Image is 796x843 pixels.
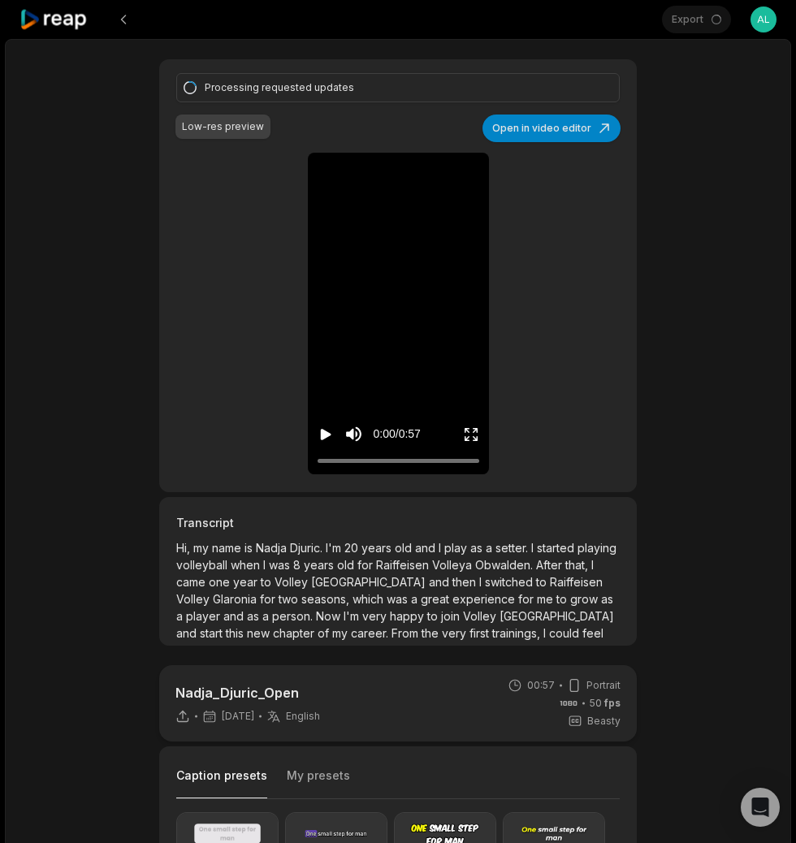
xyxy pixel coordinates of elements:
[376,558,432,572] span: Raiffeisen
[200,626,226,640] span: start
[578,541,616,555] span: playing
[475,558,536,572] span: Obwalden.
[452,592,518,606] span: experience
[591,558,594,572] span: I
[272,609,316,623] span: person.
[482,115,621,142] button: Open in video editor
[209,575,233,589] span: one
[441,609,463,623] span: join
[463,609,500,623] span: Volley
[290,541,326,555] span: Djuric.
[332,626,351,640] span: my
[263,558,269,572] span: I
[176,626,200,640] span: and
[518,592,537,606] span: for
[411,592,421,606] span: a
[247,626,273,640] span: new
[223,609,247,623] span: and
[439,541,444,555] span: I
[543,626,549,640] span: I
[486,541,531,555] span: a setter.
[226,626,247,640] span: this
[186,609,223,623] span: player
[374,426,421,443] div: 0:00 / 0:57
[500,609,614,623] span: [GEOGRAPHIC_DATA]
[279,592,301,606] span: two
[395,541,415,555] span: old
[357,558,376,572] span: for
[273,626,318,640] span: chapter
[233,575,261,589] span: year
[175,683,320,702] p: Nadja_Djuric_Open
[262,609,272,623] span: a
[537,541,578,555] span: started
[318,419,334,449] button: Play video
[556,592,570,606] span: to
[741,788,780,827] div: Open Intercom Messenger
[565,558,591,572] span: that,
[261,575,275,589] span: to
[492,626,543,640] span: trainings,
[550,575,603,589] span: Raiffeisen
[205,80,586,95] div: Processing requested updates
[432,558,475,572] span: Volleya
[442,626,469,640] span: very
[549,626,582,640] span: could
[337,558,357,572] span: old
[193,541,212,555] span: my
[531,541,537,555] span: I
[304,558,337,572] span: years
[176,592,213,606] span: Volley
[318,626,332,640] span: of
[452,575,479,589] span: then
[485,575,536,589] span: switched
[176,575,209,589] span: came
[260,592,279,606] span: for
[590,696,621,711] span: 50
[392,626,422,640] span: From
[212,541,244,555] span: name
[415,541,439,555] span: and
[351,626,392,640] span: career.
[344,541,361,555] span: 20
[176,767,267,799] button: Caption presets
[527,678,555,693] span: 00:57
[344,424,364,444] button: Mute sound
[479,575,485,589] span: I
[182,119,264,134] div: Low-res preview
[582,626,603,640] span: feel
[244,541,256,555] span: is
[421,592,452,606] span: great
[361,541,395,555] span: years
[316,609,344,623] span: Now
[176,609,186,623] span: a
[311,575,429,589] span: [GEOGRAPHIC_DATA]
[176,558,231,572] span: volleyball
[570,592,601,606] span: grow
[444,541,486,555] span: play as
[293,558,304,572] span: 8
[390,609,427,623] span: happy
[536,575,550,589] span: to
[587,714,621,728] span: Beasty
[286,710,320,723] span: English
[422,626,442,640] span: the
[387,592,411,606] span: was
[586,678,621,693] span: Portrait
[463,419,479,449] button: Enter Fullscreen
[326,541,344,555] span: I'm
[256,541,290,555] span: Nadja
[213,592,260,606] span: Glaronia
[537,592,556,606] span: me
[275,575,311,589] span: Volley
[222,710,254,723] span: [DATE]
[353,592,387,606] span: which
[231,558,263,572] span: when
[344,609,362,623] span: I'm
[429,575,452,589] span: and
[604,697,621,709] span: fps
[269,558,293,572] span: was
[469,626,492,640] span: first
[536,558,565,572] span: After
[247,609,262,623] span: as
